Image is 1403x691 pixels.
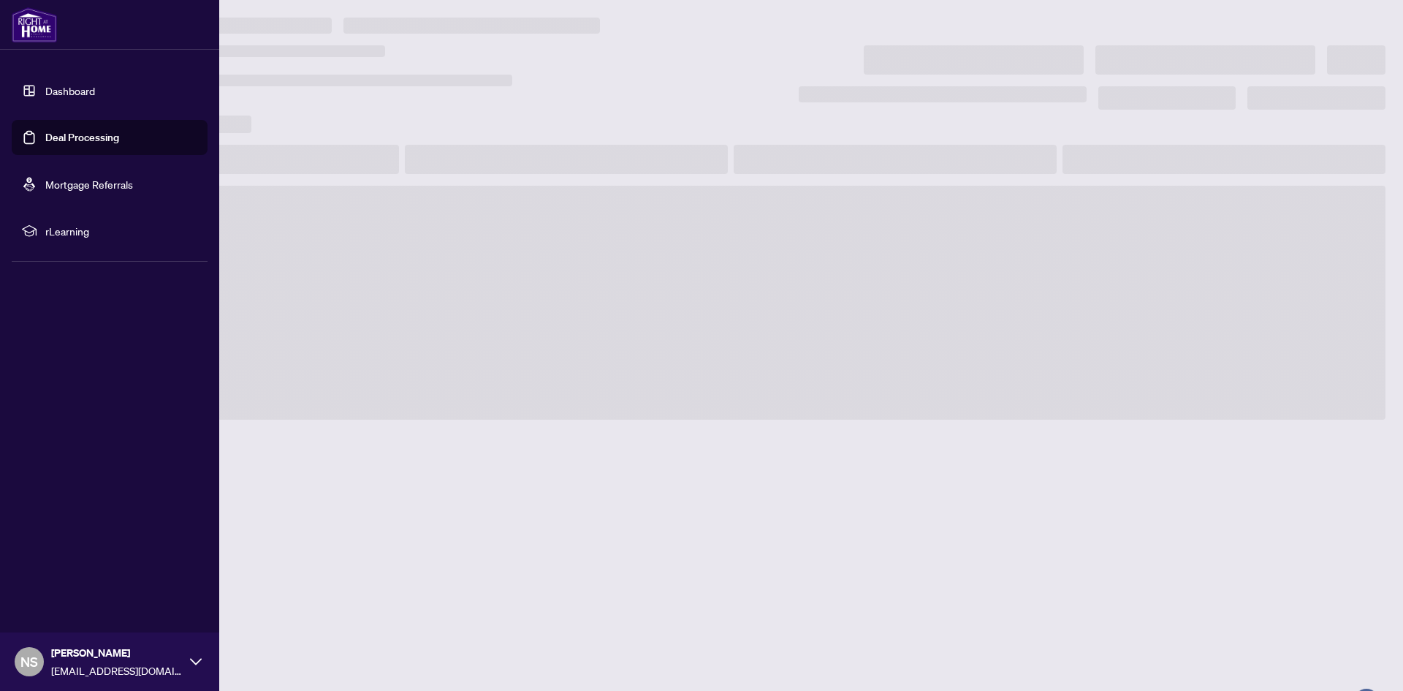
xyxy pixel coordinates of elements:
[51,645,183,661] span: [PERSON_NAME]
[20,652,38,672] span: NS
[45,223,197,239] span: rLearning
[1345,640,1388,684] button: Open asap
[45,131,119,144] a: Deal Processing
[45,178,133,191] a: Mortgage Referrals
[45,84,95,97] a: Dashboard
[51,662,183,679] span: [EMAIL_ADDRESS][DOMAIN_NAME]
[12,7,57,42] img: logo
